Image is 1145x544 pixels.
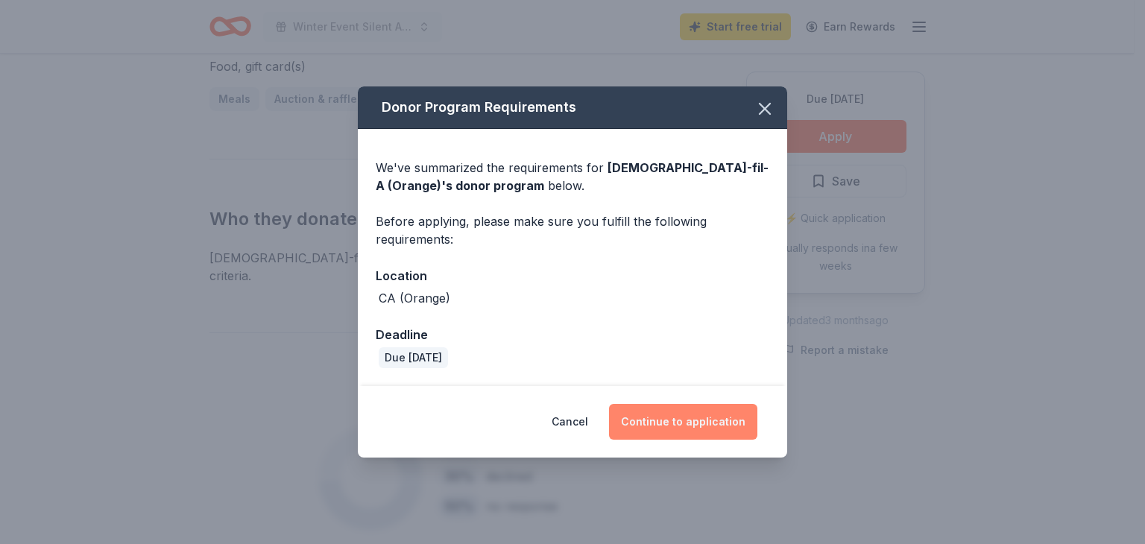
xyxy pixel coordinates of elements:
div: CA (Orange) [379,289,450,307]
button: Continue to application [609,404,757,440]
button: Cancel [552,404,588,440]
div: Deadline [376,325,769,344]
div: Before applying, please make sure you fulfill the following requirements: [376,212,769,248]
div: Donor Program Requirements [358,86,787,129]
div: We've summarized the requirements for below. [376,159,769,194]
div: Due [DATE] [379,347,448,368]
div: Location [376,266,769,285]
